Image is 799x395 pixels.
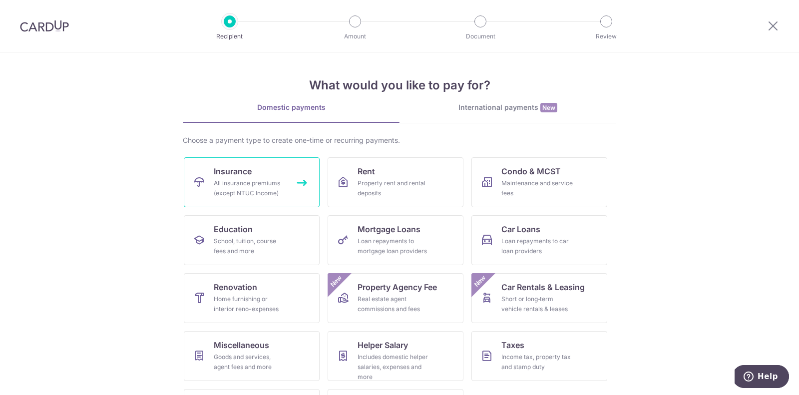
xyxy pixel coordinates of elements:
[328,157,463,207] a: RentProperty rent and rental deposits
[20,20,69,32] img: CardUp
[358,165,375,177] span: Rent
[569,31,643,41] p: Review
[184,157,320,207] a: InsuranceAll insurance premiums (except NTUC Income)
[399,102,616,113] div: International payments
[443,31,517,41] p: Document
[471,273,607,323] a: Car Rentals & LeasingShort or long‑term vehicle rentals & leasesNew
[184,215,320,265] a: EducationSchool, tuition, course fees and more
[358,223,420,235] span: Mortgage Loans
[318,31,392,41] p: Amount
[471,157,607,207] a: Condo & MCSTMaintenance and service fees
[328,273,345,290] span: New
[735,365,789,390] iframe: Opens a widget where you can find more information
[328,331,463,381] a: Helper SalaryIncludes domestic helper salaries, expenses and more
[501,236,573,256] div: Loan repayments to car loan providers
[472,273,488,290] span: New
[328,273,463,323] a: Property Agency FeeReal estate agent commissions and feesNew
[214,294,286,314] div: Home furnishing or interior reno-expenses
[358,236,429,256] div: Loan repayments to mortgage loan providers
[358,281,437,293] span: Property Agency Fee
[471,331,607,381] a: TaxesIncome tax, property tax and stamp duty
[358,352,429,382] div: Includes domestic helper salaries, expenses and more
[501,165,561,177] span: Condo & MCST
[183,76,616,94] h4: What would you like to pay for?
[23,7,43,16] span: Help
[501,339,524,351] span: Taxes
[214,352,286,372] div: Goods and services, agent fees and more
[214,165,252,177] span: Insurance
[471,215,607,265] a: Car LoansLoan repayments to car loan providers
[184,273,320,323] a: RenovationHome furnishing or interior reno-expenses
[183,135,616,145] div: Choose a payment type to create one-time or recurring payments.
[214,281,257,293] span: Renovation
[501,294,573,314] div: Short or long‑term vehicle rentals & leases
[501,281,585,293] span: Car Rentals & Leasing
[540,103,557,112] span: New
[193,31,267,41] p: Recipient
[358,339,408,351] span: Helper Salary
[214,339,269,351] span: Miscellaneous
[214,236,286,256] div: School, tuition, course fees and more
[184,331,320,381] a: MiscellaneousGoods and services, agent fees and more
[501,352,573,372] div: Income tax, property tax and stamp duty
[328,215,463,265] a: Mortgage LoansLoan repayments to mortgage loan providers
[214,178,286,198] div: All insurance premiums (except NTUC Income)
[183,102,399,112] div: Domestic payments
[358,178,429,198] div: Property rent and rental deposits
[501,223,540,235] span: Car Loans
[358,294,429,314] div: Real estate agent commissions and fees
[214,223,253,235] span: Education
[501,178,573,198] div: Maintenance and service fees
